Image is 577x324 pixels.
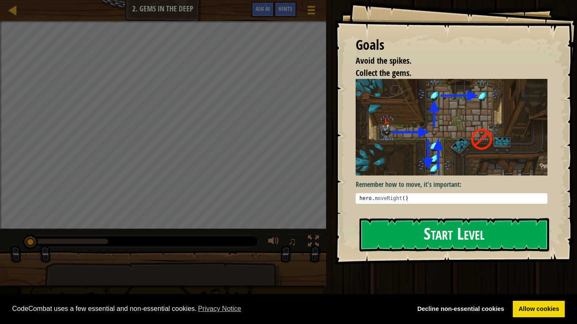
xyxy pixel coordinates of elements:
[345,67,545,79] li: Collect the gems.
[288,235,297,248] span: ♫
[286,234,301,251] button: ♫
[256,5,270,13] span: Ask AI
[12,302,405,315] span: CodeCombat uses a few essential and non-essential cookies.
[301,2,322,22] button: Show game menu
[345,55,545,67] li: Avoid the spikes.
[356,180,547,189] p: Remember how to move, it's important:
[356,67,411,78] span: Collect the gems.
[356,79,547,175] img: Gems in the deep
[513,301,565,318] a: allow cookies
[197,302,243,315] a: learn more about cookies
[411,301,510,318] a: deny cookies
[356,35,547,55] div: Goals
[356,55,411,66] span: Avoid the spikes.
[265,234,282,251] button: Adjust volume
[251,2,274,17] button: Ask AI
[359,218,549,251] button: Start Level
[278,5,292,13] span: Hints
[305,234,322,251] button: Toggle fullscreen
